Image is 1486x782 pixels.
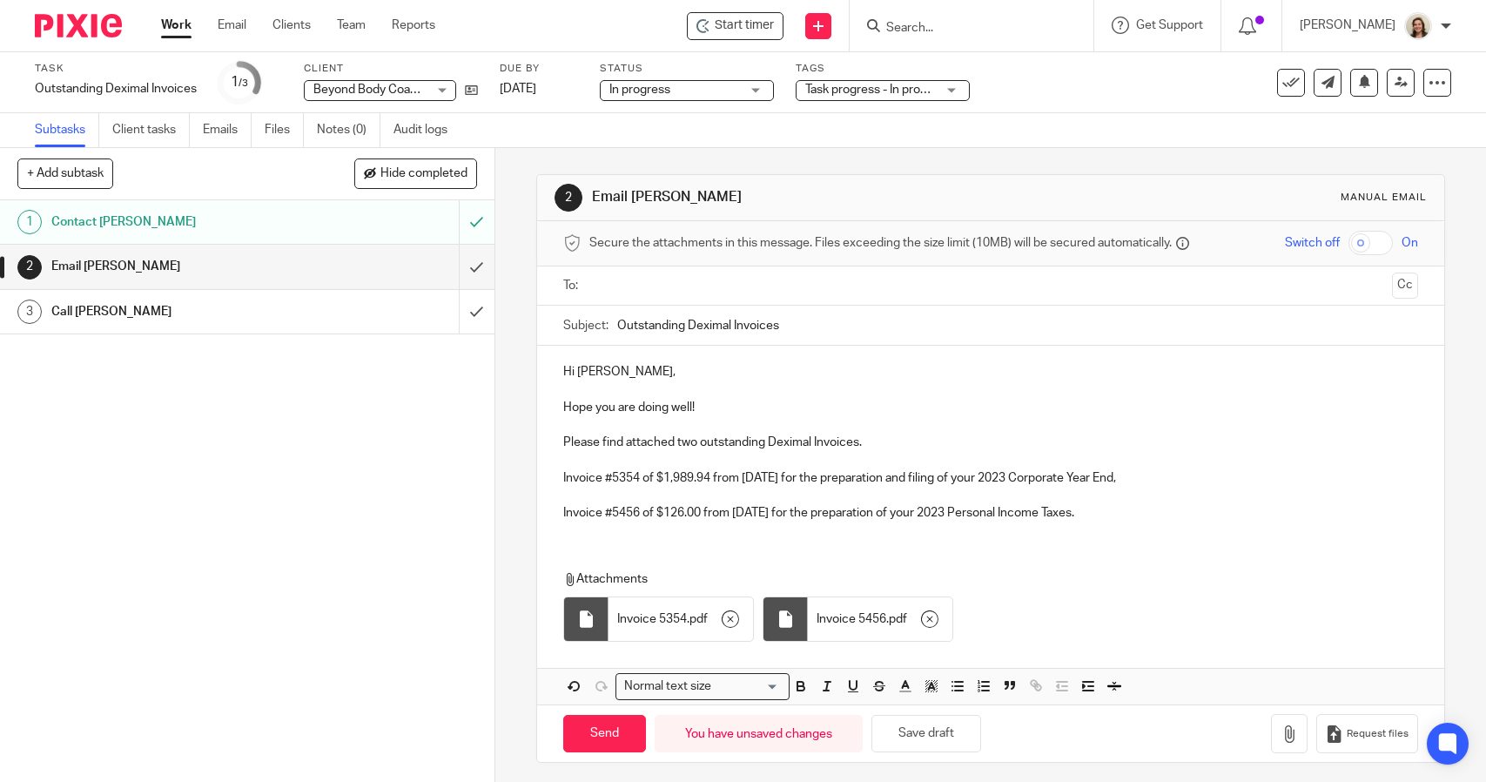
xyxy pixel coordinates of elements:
div: 1 [231,72,248,92]
p: Invoice #5456 of $126.00 from [DATE] for the preparation of your 2023 Personal Income Taxes. [563,504,1417,522]
div: 2 [17,255,42,280]
span: Secure the attachments in this message. Files exceeding the size limit (10MB) will be secured aut... [589,234,1172,252]
p: Invoice #5354 of $1,989.94 from [DATE] for the preparation and filing of your 2023 Corporate Year... [563,469,1417,487]
a: Reports [392,17,435,34]
span: Start timer [715,17,774,35]
label: Client [304,62,478,76]
p: Hope you are doing well! [563,399,1417,416]
a: Emails [203,113,252,147]
p: Please find attached two outstanding Deximal Invoices. [563,434,1417,451]
span: Invoice 5354 [617,610,687,628]
span: On [1402,234,1418,252]
a: Client tasks [112,113,190,147]
div: Outstanding Deximal Invoices [35,80,197,98]
h1: Call [PERSON_NAME] [51,299,312,325]
a: Audit logs [393,113,461,147]
input: Search [884,21,1041,37]
a: Team [337,17,366,34]
input: Search for option [716,678,779,696]
span: Switch off [1285,234,1340,252]
label: Status [600,62,774,76]
a: Files [265,113,304,147]
img: Morgan.JPG [1404,12,1432,40]
a: Work [161,17,192,34]
div: Manual email [1341,191,1427,205]
div: 2 [555,184,582,212]
div: Beyond Body Coaching Inc. - Outstanding Deximal Invoices [687,12,783,40]
span: Get Support [1136,19,1203,31]
label: Tags [796,62,970,76]
a: Notes (0) [317,113,380,147]
span: Invoice 5456 [817,610,886,628]
div: You have unsaved changes [655,715,863,752]
p: [PERSON_NAME] [1300,17,1395,34]
label: Task [35,62,197,76]
span: Task progress - In progress (With Lead) [805,84,1015,96]
p: Hi [PERSON_NAME], [563,363,1417,381]
span: Request files [1347,727,1409,741]
div: Search for option [615,673,790,700]
label: To: [563,277,582,294]
a: Clients [272,17,311,34]
label: Due by [500,62,578,76]
input: Send [563,715,646,752]
button: Hide completed [354,158,477,188]
small: /3 [239,78,248,88]
div: 3 [17,300,42,324]
span: In progress [609,84,670,96]
span: Hide completed [380,167,467,181]
span: Beyond Body Coaching Inc. [313,84,462,96]
span: [DATE] [500,83,536,95]
h1: Contact [PERSON_NAME] [51,209,312,235]
span: pdf [889,610,907,628]
button: Save draft [871,715,981,752]
button: + Add subtask [17,158,113,188]
span: Normal text size [620,678,715,696]
label: Subject: [563,317,609,334]
button: Cc [1392,273,1418,299]
span: pdf [689,610,708,628]
button: Request files [1316,714,1417,753]
h1: Email [PERSON_NAME] [51,253,312,280]
img: Pixie [35,14,122,37]
a: Email [218,17,246,34]
div: 1 [17,210,42,234]
h1: Email [PERSON_NAME] [592,188,1028,206]
div: . [609,597,753,641]
a: Subtasks [35,113,99,147]
div: . [808,597,952,641]
p: Attachments [563,570,1394,588]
